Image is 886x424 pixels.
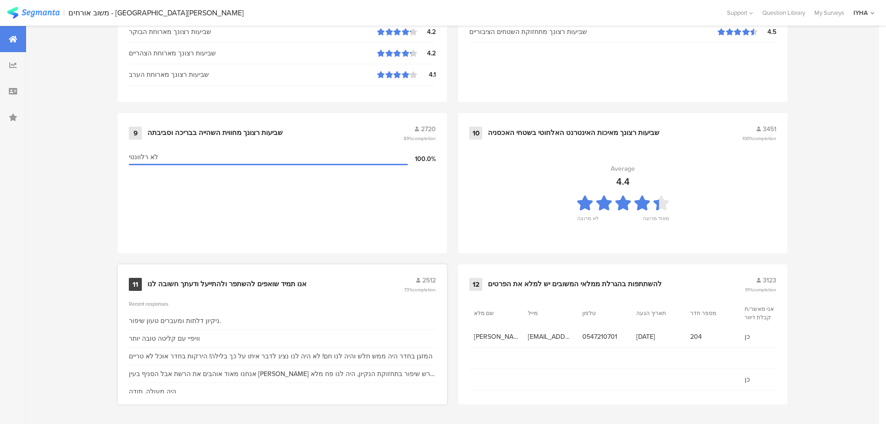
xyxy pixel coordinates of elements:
div: אנו תמיד שואפים להשתפר ולהתייעל ודעתך חשובה לנו [147,280,306,289]
div: שביעות רצונך מארוחת הבוקר [129,27,377,37]
div: שביעות רצונך מאיכות האינטרנט האלחוטי בשטחי האכסניה [488,128,660,138]
div: שביעות רצונך מחווית השהייה בבריכה וסביבתה [147,128,283,138]
div: שביעות רצונך מארוחת הצהריים [129,48,377,58]
section: תאריך הגעה [636,309,678,317]
div: 4.2 [417,48,436,58]
img: segmanta logo [7,7,60,19]
div: אנחנו מאוד אוהבים את הרשת אבל הסניף בעין [PERSON_NAME] דורש שיפור בתחזוקת הנקיון, היה לנו פח מלא ... [129,369,436,379]
span: 3123 [763,276,776,285]
div: Recent responses [129,300,436,308]
span: 0547210701 [582,332,627,342]
div: 4.2 [417,27,436,37]
span: [PERSON_NAME] [474,332,519,342]
div: | [63,7,65,18]
div: להשתתפות בהגרלת ממלאי המשובים יש למלא את הפרטים [488,280,662,289]
div: 100.0% [408,154,436,164]
div: היה מעולה, תודה [129,387,176,397]
div: IYHA [853,8,868,17]
section: שם מלא [474,309,516,317]
span: [DATE] [636,332,681,342]
div: משוב אורחים - [GEOGRAPHIC_DATA][PERSON_NAME] [68,8,244,17]
div: Average [611,164,635,174]
span: 91% [745,286,776,293]
div: 4.1 [417,70,436,80]
div: 4.5 [758,27,776,37]
span: 89% [404,135,436,142]
span: completion [413,135,436,142]
span: כן [745,332,789,342]
span: 2720 [421,124,436,134]
div: שביעות רצונך מארוחת הערב [129,70,377,80]
section: טלפון [582,309,624,317]
div: 12 [469,278,482,291]
div: מאוד מרוצה [643,215,669,228]
a: My Surveys [810,8,849,17]
span: 2512 [422,276,436,285]
section: אני מאשר/ת קבלת דיוור [745,305,786,322]
div: וויפיי עם קליטה טובה יותר [129,334,200,343]
div: לא מרוצה [577,215,599,228]
div: ניקיון דלתות ומעברים טעון שיפור. [129,316,221,326]
span: 100% [742,135,776,142]
a: Question Library [758,8,810,17]
span: 3451 [763,124,776,134]
div: שביעות רצונך מתחזוקת השטחים הציבוריים [469,27,718,37]
div: Support [727,6,753,20]
span: completion [413,286,436,293]
section: מייל [528,309,570,317]
div: 11 [129,278,142,291]
span: 204 [690,332,735,342]
section: מספר חדר [690,309,732,317]
span: כן [745,375,789,384]
span: completion [753,135,776,142]
div: 4.4 [616,175,630,188]
div: 9 [129,127,142,140]
span: [EMAIL_ADDRESS][DOMAIN_NAME] [528,332,573,342]
span: 73% [404,286,436,293]
div: 10 [469,127,482,140]
span: completion [753,286,776,293]
span: לא רלוונטי [129,152,158,162]
div: המזגן בחדר היה ממש חלש והיה לנו חם! לא היה לנו נציג לדבר איתו על כך בלילה! הירקות בחדר אוכל לא טריים [129,351,433,361]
